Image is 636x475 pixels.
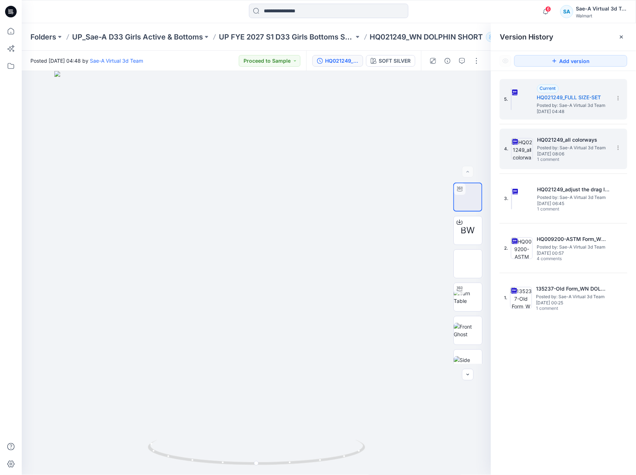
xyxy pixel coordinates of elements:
[536,300,609,305] span: [DATE] 00:25
[511,138,533,160] img: HQ021249_all colorways
[454,323,482,338] img: Front Ghost
[454,289,482,305] img: Turn Table
[537,201,610,206] span: [DATE] 06:45
[537,256,588,262] span: 4 comments
[514,55,627,67] button: Add version
[504,146,508,152] span: 4.
[540,86,556,91] span: Current
[537,102,610,109] span: Posted by: Sae-A Virtual 3d Team
[30,57,143,64] span: Posted [DATE] 04:48 by
[72,32,203,42] a: UP_Sae-A D33 Girls Active & Bottoms
[325,57,358,65] div: HQ021249_FULL SIZE-SET
[486,32,510,42] button: 73
[379,57,411,65] div: SOFT SILVER
[537,157,588,163] span: 1 comment
[366,55,415,67] button: SOFT SILVER
[510,287,532,309] img: 135237-Old Form_WN DOLPHIN SHORT SAEA 021025
[219,32,354,42] a: UP FYE 2027 S1 D33 Girls Bottoms Sae-A
[500,55,511,67] button: Show Hidden Versions
[454,356,482,371] img: Side Ghost
[537,151,610,157] span: [DATE] 08:06
[511,237,533,259] img: HQ009200-ASTM Form_WN DOLPHIN SHORT SAEA 021025
[504,245,508,251] span: 2.
[370,32,483,42] p: HQ021249_WN DOLPHIN SHORT
[511,88,512,110] img: HQ021249_FULL SIZE-SET
[30,32,56,42] a: Folders
[537,136,610,144] h5: HQ021249_all colorways
[619,34,624,40] button: Close
[504,195,508,202] span: 3.
[500,33,554,41] span: Version History
[576,13,627,18] div: Walmart
[537,185,610,194] h5: HQ021249_adjust the drag line at the side seam
[536,306,587,312] span: 1 comment
[536,284,609,293] h5: 135237-Old Form_WN DOLPHIN SHORT SAEA 021025
[537,194,610,201] span: Posted by: Sae-A Virtual 3d Team
[560,5,573,18] div: SA
[312,55,363,67] button: HQ021249_FULL SIZE-SET
[461,224,475,237] span: BW
[537,235,610,243] h5: HQ009200-ASTM Form_WN DOLPHIN SHORT SAEA 021025
[537,243,610,251] span: Posted by: Sae-A Virtual 3d Team
[537,251,610,256] span: [DATE] 00:57
[504,96,508,103] span: 5.
[442,55,453,67] button: Details
[537,109,610,114] span: [DATE] 04:48
[536,293,609,300] span: Posted by: Sae-A Virtual 3d Team
[537,93,610,102] h5: HQ021249_FULL SIZE-SET
[537,144,610,151] span: Posted by: Sae-A Virtual 3d Team
[545,6,551,12] span: 6
[576,4,627,13] div: Sae-A Virtual 3d Team
[504,295,507,301] span: 1.
[511,188,512,209] img: HQ021249_adjust the drag line at the side seam
[537,207,588,212] span: 1 comment
[90,58,143,64] a: Sae-A Virtual 3d Team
